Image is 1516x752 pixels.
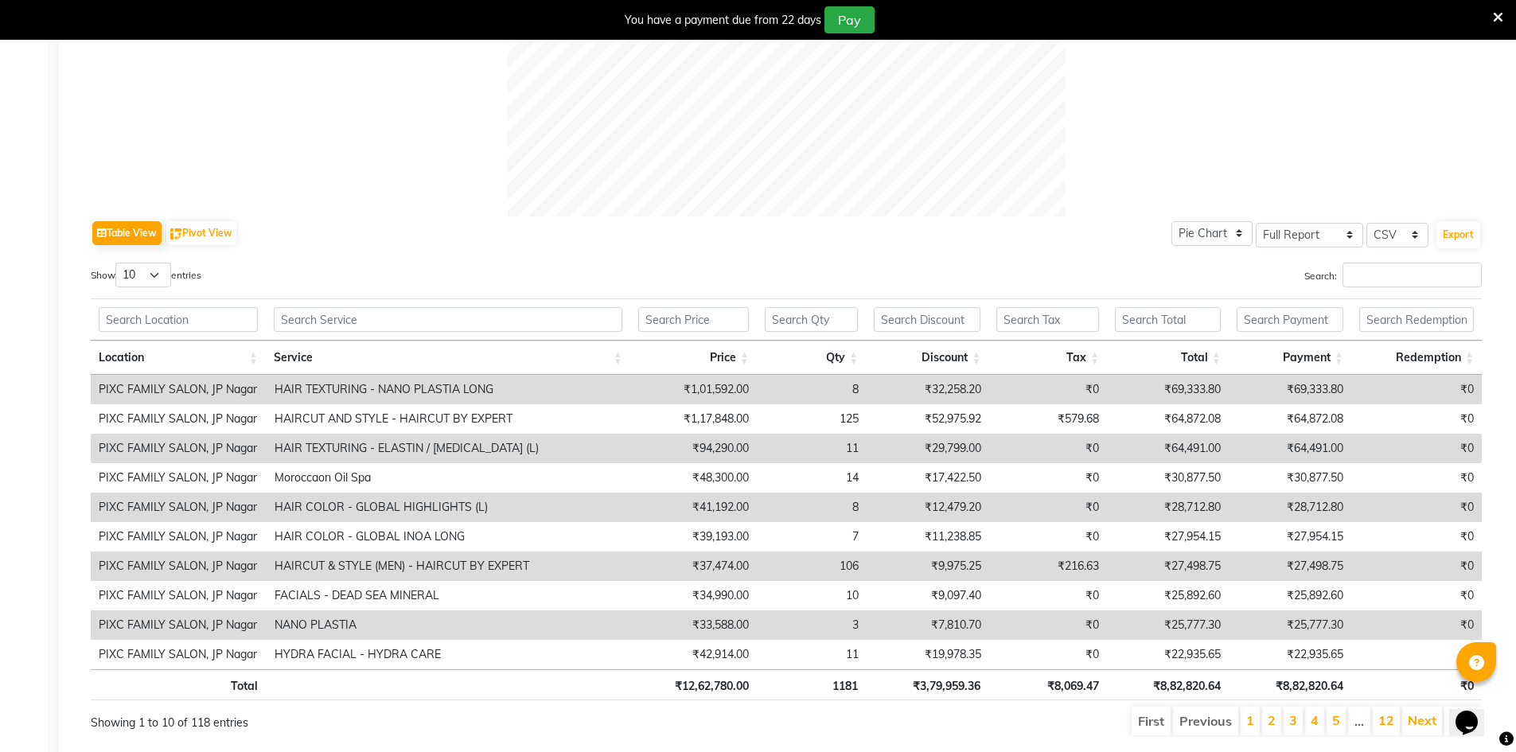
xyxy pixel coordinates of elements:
td: ₹19,978.35 [867,640,989,669]
td: ₹0 [1351,640,1482,669]
td: ₹11,238.85 [867,522,989,551]
input: Search Total [1115,307,1221,332]
th: ₹12,62,780.00 [630,669,757,700]
td: 7 [757,522,866,551]
td: ₹0 [1351,522,1482,551]
td: ₹22,935.65 [1229,640,1351,669]
th: ₹0 [1351,669,1482,700]
td: 3 [757,610,866,640]
td: HAIRCUT AND STYLE - HAIRCUT BY EXPERT [267,404,631,434]
td: ₹0 [989,434,1108,463]
td: ₹64,872.08 [1229,404,1351,434]
td: PIXC FAMILY SALON, JP Nagar [91,375,267,404]
td: 125 [757,404,866,434]
td: ₹0 [1351,581,1482,610]
td: ₹9,097.40 [867,581,989,610]
td: ₹0 [989,640,1108,669]
td: ₹32,258.20 [867,375,989,404]
td: ₹48,300.00 [630,463,757,493]
td: ₹64,491.00 [1107,434,1229,463]
td: NANO PLASTIA [267,610,631,640]
a: 1 [1246,712,1254,728]
td: ₹30,877.50 [1229,463,1351,493]
td: PIXC FAMILY SALON, JP Nagar [91,581,267,610]
td: ₹0 [989,493,1108,522]
a: 2 [1268,712,1276,728]
th: Redemption: activate to sort column ascending [1351,341,1482,375]
td: ₹0 [989,610,1108,640]
div: Showing 1 to 10 of 118 entries [91,705,657,731]
td: 106 [757,551,866,581]
td: ₹69,333.80 [1107,375,1229,404]
td: ₹25,892.60 [1107,581,1229,610]
td: ₹39,193.00 [630,522,757,551]
th: Payment: activate to sort column ascending [1229,341,1351,375]
button: Pivot View [166,221,236,245]
td: ₹22,935.65 [1107,640,1229,669]
td: PIXC FAMILY SALON, JP Nagar [91,463,267,493]
iframe: chat widget [1449,688,1500,736]
a: Next [1408,712,1436,728]
td: ₹12,479.20 [867,493,989,522]
th: Price: activate to sort column ascending [630,341,757,375]
input: Search Service [274,307,622,332]
input: Search: [1343,263,1482,287]
td: ₹0 [989,375,1108,404]
td: ₹28,712.80 [1107,493,1229,522]
td: PIXC FAMILY SALON, JP Nagar [91,434,267,463]
td: ₹37,474.00 [630,551,757,581]
a: 4 [1311,712,1319,728]
td: ₹0 [1351,551,1482,581]
td: ₹41,192.00 [630,493,757,522]
td: FACIALS - DEAD SEA MINERAL [267,581,631,610]
td: ₹27,498.75 [1229,551,1351,581]
select: Showentries [115,263,171,287]
td: ₹27,498.75 [1107,551,1229,581]
td: ₹0 [989,463,1108,493]
th: ₹8,82,820.64 [1107,669,1229,700]
td: ₹29,799.00 [867,434,989,463]
td: HAIRCUT & STYLE (MEN) - HAIRCUT BY EXPERT [267,551,631,581]
td: HAIR COLOR - GLOBAL HIGHLIGHTS (L) [267,493,631,522]
td: ₹0 [1351,463,1482,493]
td: Moroccaon Oil Spa [267,463,631,493]
td: PIXC FAMILY SALON, JP Nagar [91,640,267,669]
td: ₹94,290.00 [630,434,757,463]
td: ₹579.68 [989,404,1108,434]
td: HAIR TEXTURING - NANO PLASTIA LONG [267,375,631,404]
td: ₹25,777.30 [1107,610,1229,640]
td: ₹28,712.80 [1229,493,1351,522]
button: Pay [824,6,875,33]
th: Total [91,669,266,700]
td: ₹7,810.70 [867,610,989,640]
td: 8 [757,375,866,404]
td: 14 [757,463,866,493]
td: PIXC FAMILY SALON, JP Nagar [91,522,267,551]
td: 11 [757,434,866,463]
a: 3 [1289,712,1297,728]
td: ₹9,975.25 [867,551,989,581]
td: ₹216.63 [989,551,1108,581]
td: PIXC FAMILY SALON, JP Nagar [91,551,267,581]
td: ₹34,990.00 [630,581,757,610]
td: ₹64,491.00 [1229,434,1351,463]
td: ₹0 [1351,375,1482,404]
input: Search Qty [765,307,859,332]
th: Discount: activate to sort column ascending [866,341,988,375]
th: ₹3,79,959.36 [866,669,988,700]
button: Export [1436,221,1480,248]
td: 11 [757,640,866,669]
td: ₹25,892.60 [1229,581,1351,610]
input: Search Tax [996,307,1099,332]
th: Service: activate to sort column ascending [266,341,630,375]
td: HAIR TEXTURING - ELASTIN / [MEDICAL_DATA] (L) [267,434,631,463]
td: ₹0 [1351,434,1482,463]
th: ₹8,069.47 [988,669,1107,700]
button: Table View [92,221,162,245]
td: ₹0 [1351,404,1482,434]
img: pivot.png [170,228,182,240]
input: Search Discount [874,307,980,332]
td: HAIR COLOR - GLOBAL INOA LONG [267,522,631,551]
td: PIXC FAMILY SALON, JP Nagar [91,610,267,640]
input: Search Price [638,307,749,332]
